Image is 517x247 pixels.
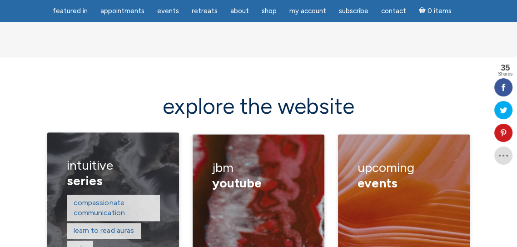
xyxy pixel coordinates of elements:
span: Shares [498,72,512,76]
span: About [230,7,249,15]
span: featured in [53,7,88,15]
span: events [357,175,397,191]
span: series [67,173,103,188]
a: Cart0 items [413,1,457,20]
a: My Account [284,2,332,20]
a: Retreats [186,2,223,20]
a: About [225,2,254,20]
h3: upcoming [357,154,450,197]
a: compassionate communication [74,198,124,217]
span: My Account [289,7,326,15]
span: 35 [498,64,512,72]
a: learn to read auras [74,227,134,235]
h3: JBM [212,154,305,197]
span: Contact [381,7,406,15]
a: Subscribe [333,2,374,20]
span: Retreats [192,7,218,15]
a: Contact [376,2,412,20]
a: Shop [256,2,282,20]
h3: Intuitive [67,152,160,195]
span: Appointments [100,7,144,15]
span: YouTube [212,175,262,191]
i: Cart [419,7,428,15]
span: Shop [262,7,277,15]
a: Events [152,2,184,20]
span: Events [157,7,179,15]
a: featured in [47,2,93,20]
a: Appointments [95,2,150,20]
span: 0 items [428,8,452,15]
h2: explore the website [47,94,470,118]
span: Subscribe [339,7,368,15]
